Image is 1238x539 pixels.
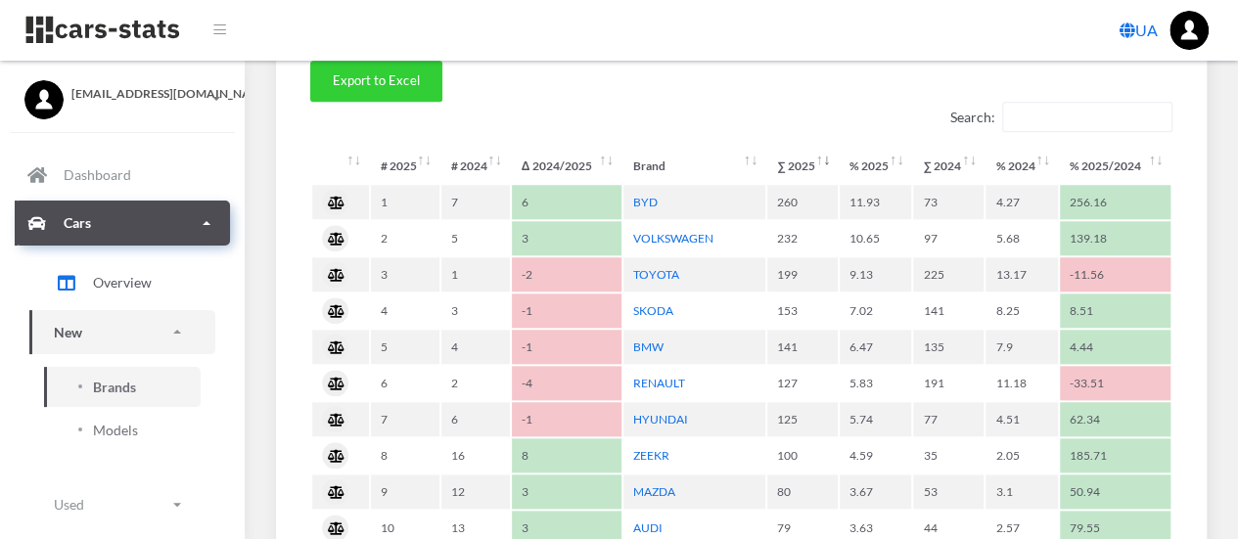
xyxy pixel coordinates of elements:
[371,185,439,219] td: 1
[767,402,838,436] td: 125
[24,15,181,45] img: navbar brand
[913,293,984,328] td: 141
[913,149,984,183] th: ∑&nbsp;2024: activate to sort column ascending
[441,149,510,183] th: #&nbsp;2024: activate to sort column ascending
[371,149,439,183] th: #&nbsp;2025: activate to sort column ascending
[767,149,838,183] th: ∑&nbsp;2025: activate to sort column ascending
[767,330,838,364] td: 141
[986,330,1057,364] td: 7.9
[512,438,621,472] td: 8
[840,149,911,183] th: %&nbsp;2025: activate to sort column ascending
[64,210,91,235] p: Cars
[913,221,984,255] td: 97
[441,185,510,219] td: 7
[441,366,510,400] td: 2
[767,366,838,400] td: 127
[371,402,439,436] td: 7
[29,258,215,307] a: Overview
[840,221,911,255] td: 10.65
[633,339,664,354] a: BMW
[913,366,984,400] td: 191
[54,492,84,517] p: Used
[767,185,838,219] td: 260
[371,474,439,509] td: 9
[44,410,201,450] a: Models
[1060,366,1170,400] td: -33.51
[371,221,439,255] td: 2
[633,520,663,535] a: AUDI
[1060,402,1170,436] td: 62.34
[913,330,984,364] td: 135
[1002,102,1172,132] input: Search:
[93,272,152,292] span: Overview
[15,153,230,198] a: Dashboard
[333,72,419,88] span: Export to Excel
[1060,221,1170,255] td: 139.18
[913,185,984,219] td: 73
[512,330,621,364] td: -1
[986,149,1057,183] th: %&nbsp;2024: activate to sort column ascending
[633,267,679,282] a: TOYOTA
[986,293,1057,328] td: 8.25
[913,402,984,436] td: 77
[441,438,510,472] td: 16
[840,257,911,292] td: 9.13
[24,80,220,103] a: [EMAIL_ADDRESS][DOMAIN_NAME]
[986,221,1057,255] td: 5.68
[950,102,1172,132] label: Search:
[512,257,621,292] td: -2
[1060,330,1170,364] td: 4.44
[93,420,138,440] span: Models
[441,402,510,436] td: 6
[633,412,688,427] a: HYUNDAI
[986,474,1057,509] td: 3.1
[767,474,838,509] td: 80
[371,366,439,400] td: 6
[633,448,669,463] a: ZEEKR
[840,402,911,436] td: 5.74
[310,61,442,102] button: Export to Excel
[371,438,439,472] td: 8
[986,257,1057,292] td: 13.17
[767,221,838,255] td: 232
[512,474,621,509] td: 3
[512,221,621,255] td: 3
[633,195,658,209] a: BYD
[441,257,510,292] td: 1
[767,257,838,292] td: 199
[986,366,1057,400] td: 11.18
[633,303,673,318] a: SKODA
[54,320,82,344] p: New
[840,330,911,364] td: 6.47
[1112,11,1166,50] a: UA
[441,293,510,328] td: 3
[512,402,621,436] td: -1
[840,366,911,400] td: 5.83
[1060,438,1170,472] td: 185.71
[767,438,838,472] td: 100
[1060,474,1170,509] td: 50.94
[633,231,713,246] a: VOLKSWAGEN
[840,185,911,219] td: 11.93
[15,201,230,246] a: Cars
[371,330,439,364] td: 5
[371,293,439,328] td: 4
[913,438,984,472] td: 35
[1060,257,1170,292] td: -11.56
[623,149,765,183] th: Brand: activate to sort column ascending
[1169,11,1209,50] a: ...
[986,185,1057,219] td: 4.27
[512,293,621,328] td: -1
[93,377,136,397] span: Brands
[512,366,621,400] td: -4
[512,149,621,183] th: Δ&nbsp;2024/2025: activate to sort column ascending
[29,310,215,354] a: New
[913,257,984,292] td: 225
[441,330,510,364] td: 4
[441,221,510,255] td: 5
[1060,185,1170,219] td: 256.16
[1060,293,1170,328] td: 8.51
[29,482,215,526] a: Used
[986,402,1057,436] td: 4.51
[840,474,911,509] td: 3.67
